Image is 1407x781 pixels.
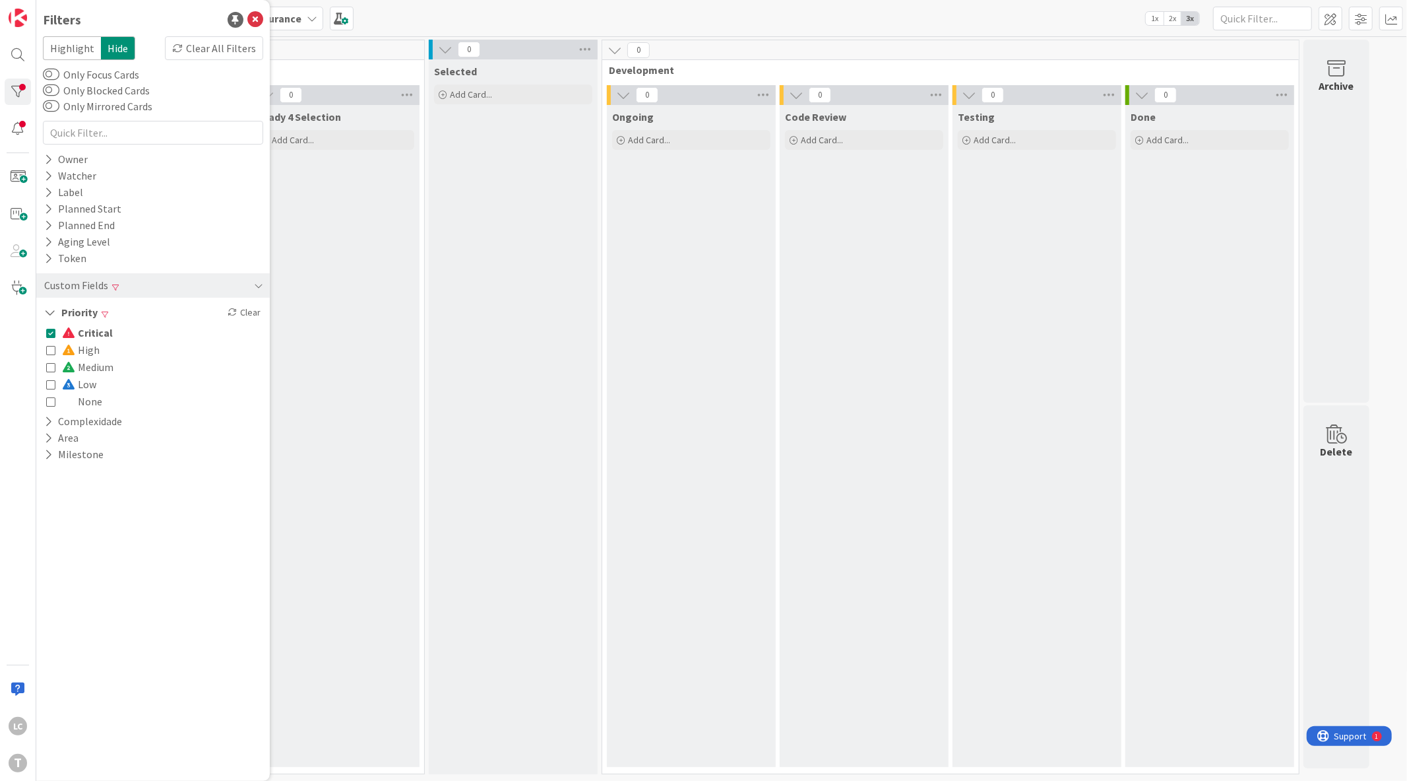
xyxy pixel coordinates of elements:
div: Clear [225,304,263,321]
div: Aging Level [43,234,111,250]
span: Ongoing [612,110,654,123]
div: Archive [1319,78,1354,94]
span: 0 [636,87,658,103]
label: Only Mirrored Cards [43,98,152,114]
span: None [62,393,102,410]
span: Support [28,2,60,18]
span: Add Card... [974,134,1016,146]
span: 0 [458,42,480,57]
img: Visit kanbanzone.com [9,9,27,27]
div: T [9,754,27,772]
input: Quick Filter... [43,121,263,145]
button: Critical [46,324,113,341]
button: Milestone [43,446,105,463]
span: Add Card... [272,134,314,146]
span: 0 [627,42,650,58]
div: Planned Start [43,201,123,217]
span: Hide [101,36,135,60]
span: 3x [1181,12,1199,25]
span: Done [1131,110,1156,123]
span: 1x [1146,12,1164,25]
span: Ready 4 Selection [256,110,341,123]
span: Medium [62,358,113,376]
span: Low [62,376,96,393]
button: Only Mirrored Cards [43,100,59,113]
button: Only Blocked Cards [43,84,59,97]
span: 0 [982,87,1004,103]
button: Only Focus Cards [43,68,59,81]
div: Custom Fields [43,277,109,294]
label: Only Blocked Cards [43,83,150,98]
span: 0 [280,87,302,103]
span: Critical [62,324,113,341]
span: Highlight [43,36,101,60]
button: Low [46,376,96,393]
span: Add Card... [801,134,843,146]
span: Add Card... [450,88,492,100]
input: Quick Filter... [1213,7,1312,30]
button: Medium [46,358,113,376]
span: High [62,341,100,358]
button: Priority [43,304,99,321]
button: Complexidade [43,413,123,430]
label: Only Focus Cards [43,67,139,83]
div: Token [43,250,88,267]
span: Add Card... [628,134,670,146]
div: LC [9,717,27,735]
span: 2x [1164,12,1181,25]
div: Clear All Filters [165,36,263,60]
span: Development [609,63,1282,77]
div: Owner [43,151,89,168]
div: Delete [1321,444,1353,459]
div: 1 [69,5,72,16]
div: Watcher [43,168,98,184]
div: Label [43,184,84,201]
span: 0 [809,87,831,103]
span: 0 [1154,87,1177,103]
span: Selected [434,65,477,78]
button: Area [43,430,80,446]
span: Code Review [785,110,846,123]
span: Add Card... [1146,134,1189,146]
button: High [46,341,100,358]
div: Planned End [43,217,116,234]
span: Testing [958,110,995,123]
button: None [46,393,102,410]
div: Filters [43,10,81,30]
